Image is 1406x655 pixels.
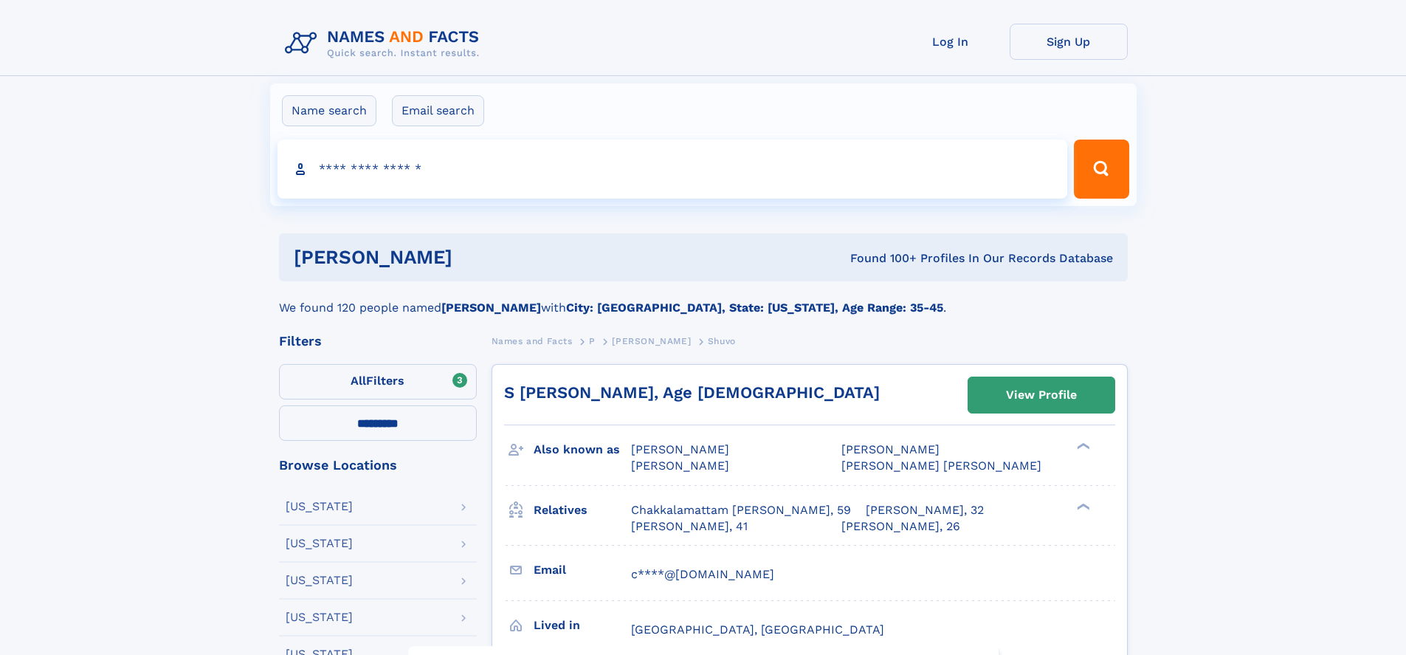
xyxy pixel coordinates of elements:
div: ❯ [1073,442,1091,451]
label: Email search [392,95,484,126]
h3: Also known as [534,437,631,462]
label: Name search [282,95,376,126]
h3: Lived in [534,613,631,638]
h1: [PERSON_NAME] [294,248,652,267]
span: P [589,336,596,346]
a: View Profile [968,377,1114,413]
div: [US_STATE] [286,611,353,623]
b: City: [GEOGRAPHIC_DATA], State: [US_STATE], Age Range: 35-45 [566,301,943,315]
a: Sign Up [1010,24,1128,60]
div: [US_STATE] [286,501,353,512]
a: [PERSON_NAME], 26 [841,518,960,535]
span: [PERSON_NAME] [PERSON_NAME] [841,459,1041,473]
div: Found 100+ Profiles In Our Records Database [651,250,1113,267]
span: All [351,374,366,388]
div: [US_STATE] [286,538,353,549]
span: Shuvo [708,336,736,346]
a: P [589,332,596,350]
a: Chakkalamattam [PERSON_NAME], 59 [631,502,851,518]
a: [PERSON_NAME], 41 [631,518,748,535]
a: Names and Facts [492,332,573,350]
input: search input [278,140,1068,199]
span: [PERSON_NAME] [631,459,729,473]
a: Log In [892,24,1010,60]
span: [GEOGRAPHIC_DATA], [GEOGRAPHIC_DATA] [631,623,884,637]
label: Filters [279,364,477,399]
div: Browse Locations [279,459,477,472]
span: [PERSON_NAME] [841,442,940,456]
div: View Profile [1006,378,1077,412]
a: S [PERSON_NAME], Age [DEMOGRAPHIC_DATA] [504,383,880,402]
div: [US_STATE] [286,575,353,586]
a: [PERSON_NAME] [612,332,691,350]
button: Search Button [1074,140,1128,199]
div: ❯ [1073,501,1091,511]
div: We found 120 people named with . [279,281,1128,317]
img: Logo Names and Facts [279,24,492,64]
span: [PERSON_NAME] [631,442,729,456]
h3: Email [534,558,631,583]
a: [PERSON_NAME], 32 [866,502,984,518]
span: [PERSON_NAME] [612,336,691,346]
b: [PERSON_NAME] [441,301,541,315]
div: Filters [279,335,477,348]
h3: Relatives [534,498,631,523]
